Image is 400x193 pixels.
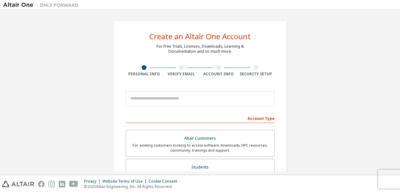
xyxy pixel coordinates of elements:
[130,134,271,143] div: Altair Customers
[156,44,244,54] div: For Free Trials, Licenses, Downloads, Learning & Documentation and so much more.
[48,181,55,187] img: instagram.svg
[102,179,149,184] div: Website Terms of Use
[126,113,275,123] div: Account Type
[84,184,181,189] p: © 2025 Altair Engineering, Inc. All Rights Reserved.
[2,181,34,187] img: altair_logo.svg
[3,2,82,8] img: Altair One
[163,72,200,77] div: Verify Email
[237,72,275,77] div: Security Setup
[149,33,251,40] div: Create an Altair One Account
[59,181,65,187] img: linkedin.svg
[84,179,102,184] div: Privacy
[149,179,181,184] div: Cookie Consent
[126,72,163,77] div: Personal Info
[130,172,271,182] div: For currently enrolled students looking to access the free Altair Student Edition bundle and all ...
[69,181,78,187] img: youtube.svg
[130,143,271,153] div: For existing customers looking to access software downloads, HPC resources, community, trainings ...
[38,181,45,187] img: facebook.svg
[130,163,271,172] div: Students
[200,72,238,77] div: Account Info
